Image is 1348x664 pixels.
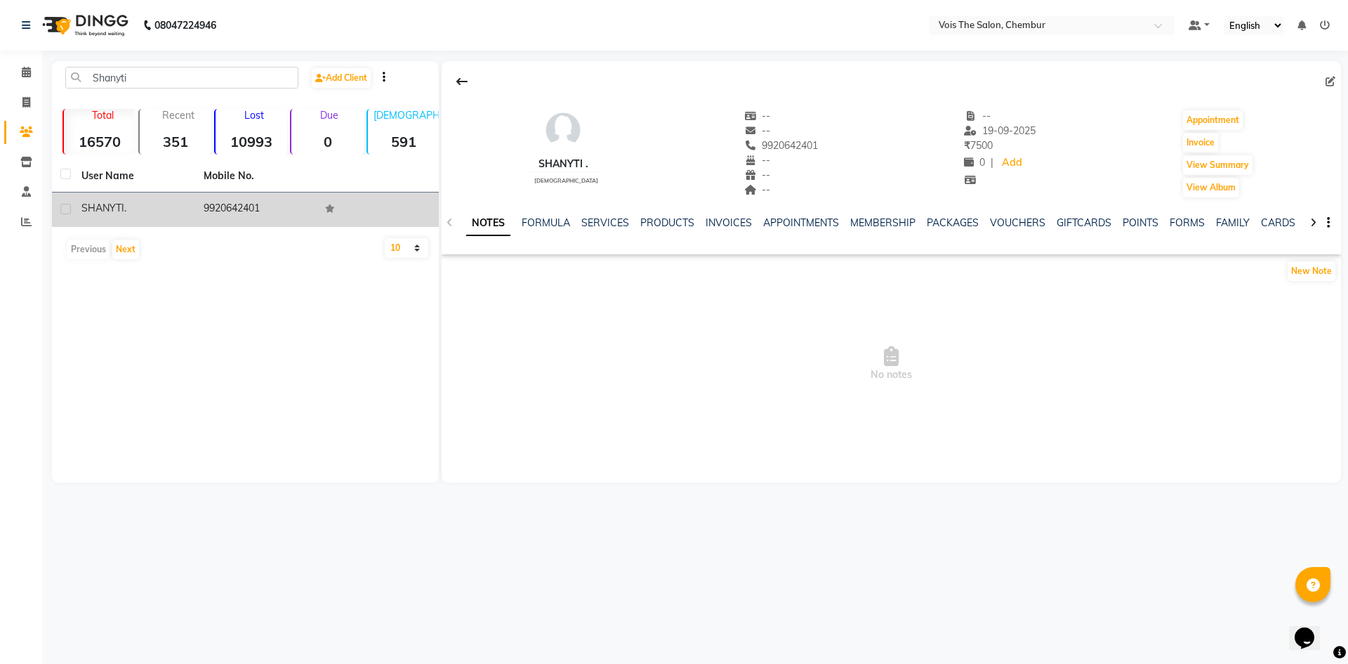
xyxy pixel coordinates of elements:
a: GIFTCARDS [1057,216,1111,229]
th: Mobile No. [195,160,317,193]
a: PACKAGES [927,216,979,229]
button: View Summary [1183,155,1253,175]
a: FAMILY [1216,216,1250,229]
a: MEMBERSHIP [850,216,916,229]
iframe: chat widget [1289,608,1334,650]
span: 7500 [964,139,993,152]
a: Add Client [312,68,371,88]
a: FORMS [1170,216,1205,229]
span: SHANYTI [81,202,124,214]
button: New Note [1288,261,1335,281]
img: logo [36,6,132,45]
span: 19-09-2025 [964,124,1036,137]
span: -- [744,169,771,181]
a: VOUCHERS [990,216,1045,229]
p: Due [294,109,363,122]
strong: 351 [140,133,211,150]
span: ₹ [964,139,970,152]
a: PRODUCTS [640,216,694,229]
input: Search by Name/Mobile/Email/Code [65,67,298,89]
a: CARDS [1261,216,1295,229]
a: INVOICES [706,216,752,229]
a: SERVICES [581,216,629,229]
button: View Album [1183,178,1239,197]
span: -- [744,154,771,167]
span: -- [964,110,991,122]
button: Next [112,240,139,259]
th: User Name [73,160,195,193]
p: [DEMOGRAPHIC_DATA] [374,109,440,122]
strong: 16570 [64,133,136,150]
a: Add [999,153,1024,173]
button: Appointment [1183,110,1243,130]
span: 9920642401 [744,139,819,152]
b: 08047224946 [154,6,216,45]
strong: 591 [368,133,440,150]
p: Lost [221,109,287,122]
div: SHANYTI . [529,157,598,171]
span: -- [744,110,771,122]
span: No notes [442,294,1341,434]
a: POINTS [1123,216,1158,229]
a: FORMULA [522,216,570,229]
span: -- [744,183,771,196]
span: 0 [964,156,985,169]
p: Total [70,109,136,122]
div: Back to Client [447,68,477,95]
span: -- [744,124,771,137]
span: . [124,202,126,214]
a: APPOINTMENTS [763,216,839,229]
td: 9920642401 [195,193,317,227]
strong: 10993 [216,133,287,150]
strong: 0 [291,133,363,150]
a: NOTES [466,211,510,236]
img: avatar [542,109,584,151]
span: [DEMOGRAPHIC_DATA] [534,177,598,184]
button: Invoice [1183,133,1218,152]
span: | [991,155,993,170]
p: Recent [145,109,211,122]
